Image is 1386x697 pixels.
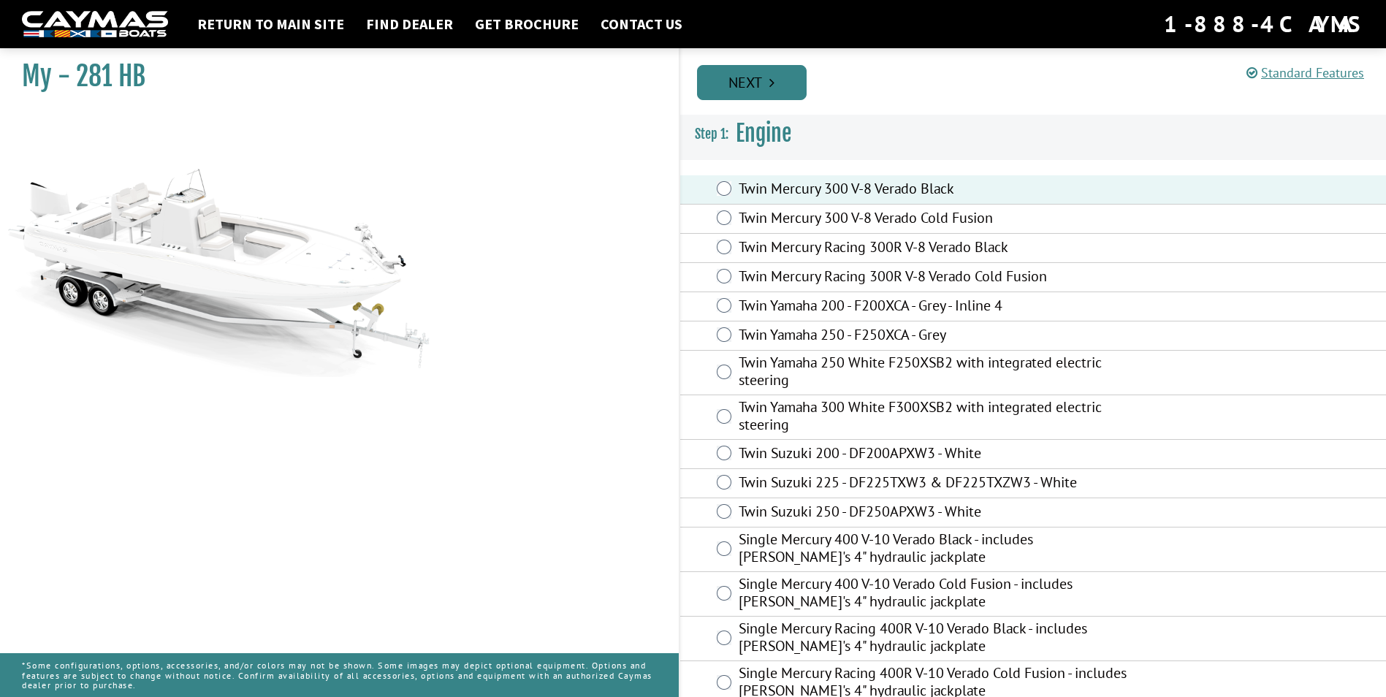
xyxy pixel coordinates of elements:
h1: My - 281 HB [22,60,642,93]
label: Twin Suzuki 200 - DF200APXW3 - White [739,444,1127,465]
a: Get Brochure [468,15,586,34]
label: Twin Mercury Racing 300R V-8 Verado Cold Fusion [739,267,1127,289]
label: Single Mercury Racing 400R V-10 Verado Black - includes [PERSON_NAME]'s 4" hydraulic jackplate [739,620,1127,658]
a: Standard Features [1246,64,1364,81]
label: Twin Mercury Racing 300R V-8 Verado Black [739,238,1127,259]
p: *Some configurations, options, accessories, and/or colors may not be shown. Some images may depic... [22,653,657,697]
label: Twin Mercury 300 V-8 Verado Cold Fusion [739,209,1127,230]
label: Twin Suzuki 225 - DF225TXW3 & DF225TXZW3 - White [739,473,1127,495]
label: Twin Yamaha 200 - F200XCA - Grey - Inline 4 [739,297,1127,318]
label: Twin Yamaha 250 White F250XSB2 with integrated electric steering [739,354,1127,392]
label: Twin Suzuki 250 - DF250APXW3 - White [739,503,1127,524]
a: Contact Us [593,15,690,34]
label: Twin Yamaha 300 White F300XSB2 with integrated electric steering [739,398,1127,437]
a: Return to main site [190,15,351,34]
img: white-logo-c9c8dbefe5ff5ceceb0f0178aa75bf4bb51f6bca0971e226c86eb53dfe498488.png [22,11,168,38]
label: Single Mercury 400 V-10 Verado Cold Fusion - includes [PERSON_NAME]'s 4" hydraulic jackplate [739,575,1127,614]
label: Twin Mercury 300 V-8 Verado Black [739,180,1127,201]
a: Next [697,65,807,100]
a: Find Dealer [359,15,460,34]
label: Twin Yamaha 250 - F250XCA - Grey [739,326,1127,347]
label: Single Mercury 400 V-10 Verado Black - includes [PERSON_NAME]'s 4" hydraulic jackplate [739,530,1127,569]
div: 1-888-4CAYMAS [1164,8,1364,40]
